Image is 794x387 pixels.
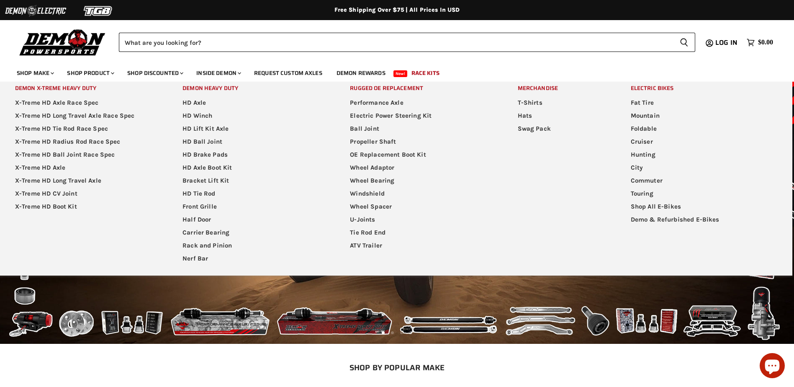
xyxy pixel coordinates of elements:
a: Ball Joint [339,122,505,135]
ul: Main menu [10,61,771,82]
inbox-online-store-chat: Shopify online store chat [757,353,787,380]
a: X-Treme HD Axle [5,161,170,174]
a: Touring [620,187,786,200]
img: TGB Logo 2 [67,3,130,19]
a: T-Shirts [507,96,619,109]
button: Search [673,33,695,52]
a: Shop Product [61,64,119,82]
ul: Main menu [172,96,338,265]
ul: Main menu [620,96,786,226]
a: Wheel Bearing [339,174,505,187]
a: HD Brake Pads [172,148,338,161]
a: Fat Tire [620,96,786,109]
a: Propeller Shaft [339,135,505,148]
a: Shop All E-Bikes [620,200,786,213]
a: Foldable [620,122,786,135]
a: U-Joints [339,213,505,226]
a: X-Treme HD Long Travel Axle [5,174,170,187]
a: Mountain [620,109,786,122]
a: Performance Axle [339,96,505,109]
a: Request Custom Axles [248,64,329,82]
ul: Main menu [507,96,619,135]
span: $0.00 [758,39,773,46]
a: HD Ball Joint [172,135,338,148]
a: Shop Discounted [121,64,188,82]
a: Wheel Adaptor [339,161,505,174]
a: X-Treme HD Axle Race Spec [5,96,170,109]
span: New! [393,70,408,77]
h2: SHOP BY POPULAR MAKE [72,363,722,372]
li: Page dot 1 [382,331,385,334]
form: Product [119,33,695,52]
img: Demon Powersports [17,27,108,57]
span: Log in [715,37,737,48]
a: Demon Heavy Duty [172,82,338,95]
li: Page dot 2 [391,331,394,334]
a: Shop Make [10,64,59,82]
a: X-Treme HD Long Travel Axle Race Spec [5,109,170,122]
div: Free Shipping Over $75 | All Prices In USD [62,6,732,14]
a: Electric Power Steering Kit [339,109,505,122]
a: Electric Bikes [620,82,786,95]
a: X-Treme HD Ball Joint Race Spec [5,148,170,161]
a: X-Treme HD Boot Kit [5,200,170,213]
a: Inside Demon [190,64,246,82]
a: Merchandise [507,82,619,95]
a: Half Door [172,213,338,226]
a: Tie Rod End [339,226,505,239]
a: HD Winch [172,109,338,122]
a: HD Lift Kit Axle [172,122,338,135]
a: Commuter [620,174,786,187]
a: Hats [507,109,619,122]
li: Page dot 4 [409,331,412,334]
a: Race Kits [405,64,446,82]
a: Cruiser [620,135,786,148]
a: OE Replacement Boot Kit [339,148,505,161]
ul: Main menu [5,96,170,213]
a: Carrier Bearing [172,226,338,239]
a: Windshield [339,187,505,200]
a: X-Treme HD CV Joint [5,187,170,200]
input: Search [119,33,673,52]
a: Rugged OE Replacement [339,82,505,95]
a: HD Axle Boot Kit [172,161,338,174]
a: ATV Trailer [339,239,505,252]
a: HD Tie Rod [172,187,338,200]
li: Page dot 3 [400,331,403,334]
a: Rack and Pinion [172,239,338,252]
a: Wheel Spacer [339,200,505,213]
a: Bracket Lift Kit [172,174,338,187]
a: Demon X-treme Heavy Duty [5,82,170,95]
a: Demo & Refurbished E-Bikes [620,213,786,226]
a: Nerf Bar [172,252,338,265]
a: Log in [712,39,743,46]
img: Demon Electric Logo 2 [4,3,67,19]
a: Swag Pack [507,122,619,135]
a: Hunting [620,148,786,161]
a: Demon Rewards [330,64,392,82]
a: Front Grille [172,200,338,213]
a: $0.00 [743,36,777,49]
a: X-Treme HD Tie Rod Race Spec [5,122,170,135]
ul: Main menu [339,96,505,252]
a: HD Axle [172,96,338,109]
a: X-Treme HD Radius Rod Race Spec [5,135,170,148]
a: City [620,161,786,174]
